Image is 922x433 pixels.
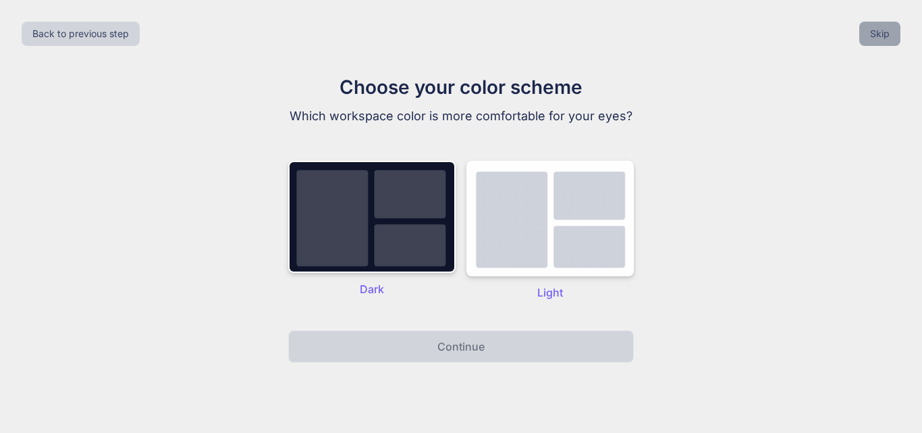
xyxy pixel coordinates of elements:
p: Dark [288,281,456,297]
p: Which workspace color is more comfortable for your eyes? [234,107,688,126]
img: dark [288,161,456,273]
img: dark [466,161,634,276]
p: Continue [437,338,485,355]
button: Skip [859,22,900,46]
p: Light [466,284,634,301]
button: Continue [288,330,634,363]
button: Back to previous step [22,22,140,46]
h1: Choose your color scheme [234,73,688,101]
